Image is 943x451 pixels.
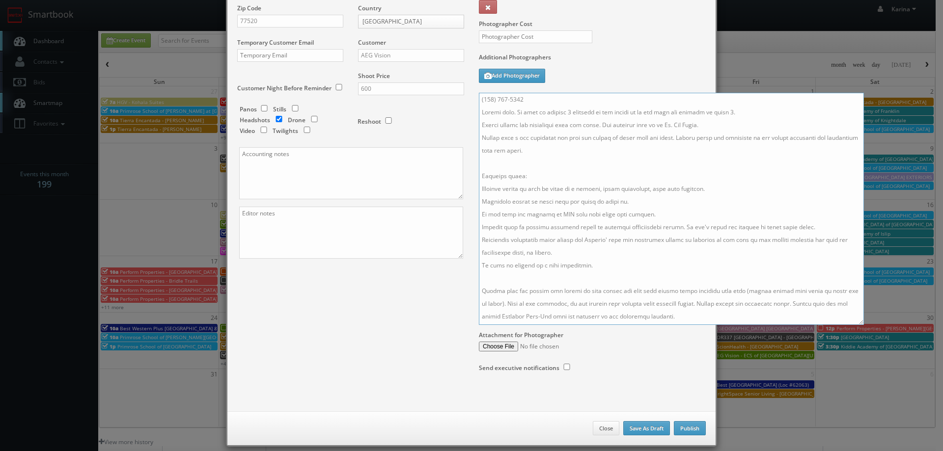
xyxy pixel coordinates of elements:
label: Attachment for Photographer [479,331,563,339]
label: Drone [288,116,305,124]
label: Customer [358,38,386,47]
button: Close [593,421,619,436]
label: Temporary Customer Email [237,38,314,47]
input: Select a customer [358,49,464,62]
button: Add Photographer [479,69,545,83]
input: Shoot Price [358,82,464,95]
button: Save As Draft [623,421,670,436]
label: Twilights [273,127,298,135]
label: Customer Night Before Reminder [237,84,332,92]
label: Reshoot [358,117,381,126]
input: Zip Code [237,15,343,27]
input: Temporary Email [237,49,343,62]
label: Video [240,127,255,135]
a: [GEOGRAPHIC_DATA] [358,15,464,28]
span: [GEOGRAPHIC_DATA] [362,15,451,28]
label: Stills [273,105,286,113]
label: Zip Code [237,4,261,12]
label: Send executive notifications [479,364,559,372]
label: Photographer Cost [471,20,713,28]
label: Headshots [240,116,270,124]
label: Country [358,4,381,12]
button: Publish [674,421,706,436]
label: Panos [240,105,257,113]
label: Additional Photographers [479,53,706,66]
label: Shoot Price [358,72,390,80]
input: Photographer Cost [479,30,592,43]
